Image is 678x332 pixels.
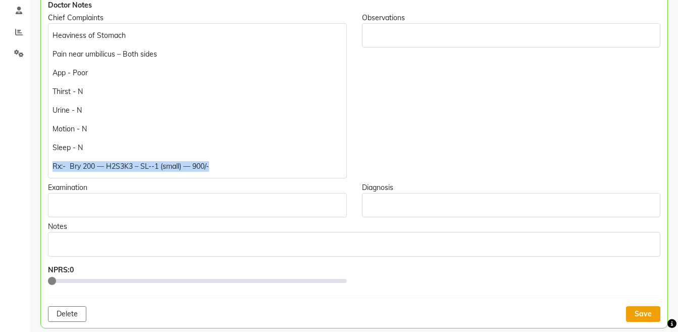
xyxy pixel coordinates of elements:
[48,232,660,256] div: Rich Text Editor, main
[53,30,342,41] p: Heaviness of Stomach
[53,161,342,172] p: Rx:- Bry 200 — H2S3K3 – SL--1 (small) — 900/-
[70,265,74,274] span: 0
[53,124,342,134] p: Motion - N
[48,306,86,322] button: Delete
[53,49,342,60] p: Pain near umbilicus – Both sides
[48,221,660,232] div: Notes
[626,306,660,322] button: Save
[362,13,661,23] div: Observations
[48,13,347,23] div: Chief Complaints
[48,182,347,193] div: Examination
[362,23,661,48] div: Rich Text Editor, main
[53,86,342,97] p: Thirst - N
[48,193,347,217] div: Rich Text Editor, main
[362,193,661,217] div: Rich Text Editor, main
[53,143,342,153] p: Sleep - N
[48,23,347,178] div: Rich Text Editor, main
[53,105,342,116] p: Urine - N
[53,68,342,78] p: App - Poor
[362,182,661,193] div: Diagnosis
[48,265,347,275] div: NPRS:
